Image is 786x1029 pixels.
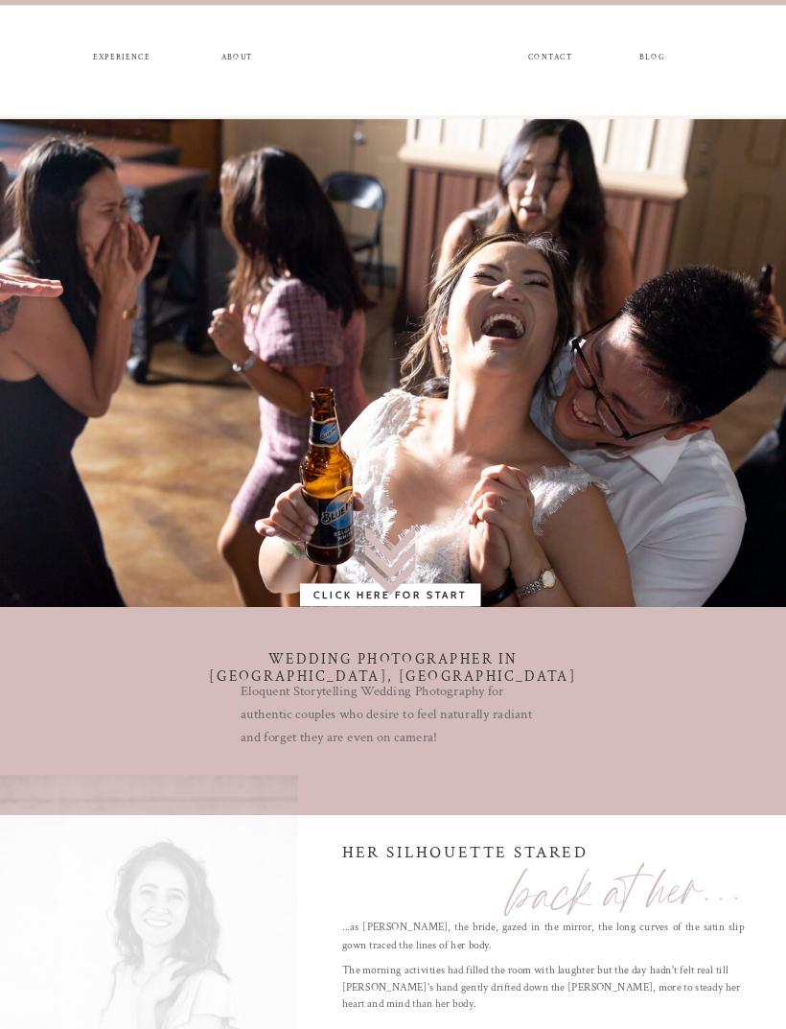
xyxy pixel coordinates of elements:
a: wedding photographer in [GEOGRAPHIC_DATA], [GEOGRAPHIC_DATA] [203,651,583,698]
a: experience [87,53,156,67]
a: CONTACT [528,53,572,67]
a: Her silhouette stared [342,843,736,865]
a: ABOUT [219,53,255,67]
a: Click Here for Start [300,587,481,617]
a: blog [628,53,676,67]
p: ...as [PERSON_NAME], the bride, gazed in the mirror, the long curves of the satin slip gown trace... [342,919,745,958]
b: Click Here for Start [313,589,468,600]
p: Eloquent Storytelling Wedding Photography for authentic couples who desire to feel naturally radi... [241,679,545,753]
